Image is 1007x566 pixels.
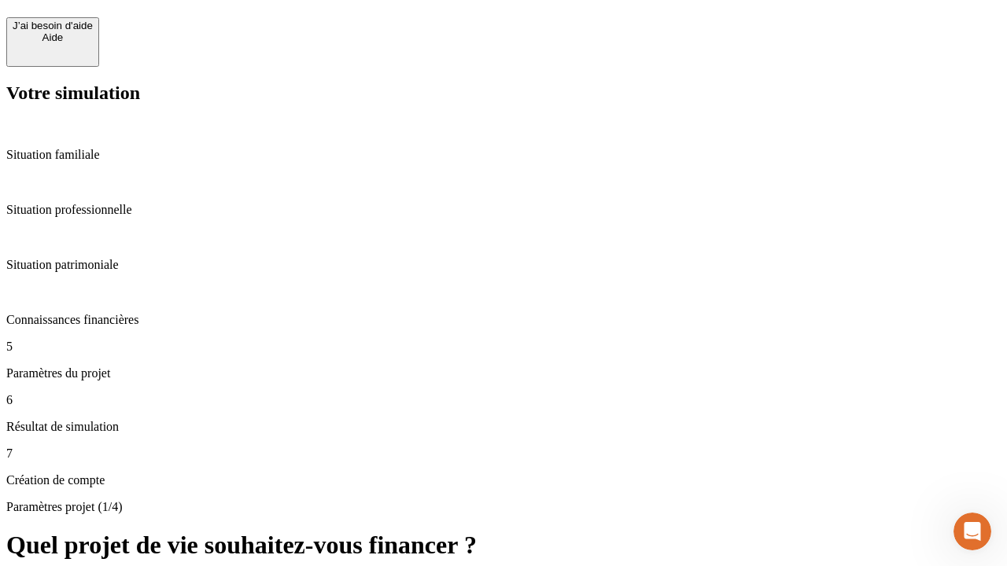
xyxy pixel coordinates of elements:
[6,258,1001,272] p: Situation patrimoniale
[13,20,93,31] div: J’ai besoin d'aide
[13,31,93,43] div: Aide
[6,83,1001,104] h2: Votre simulation
[6,420,1001,434] p: Résultat de simulation
[6,447,1001,461] p: 7
[6,203,1001,217] p: Situation professionnelle
[6,531,1001,560] h1: Quel projet de vie souhaitez-vous financer ?
[954,513,991,550] iframe: Intercom live chat
[6,473,1001,487] p: Création de compte
[6,17,99,67] button: J’ai besoin d'aideAide
[6,148,1001,162] p: Situation familiale
[6,366,1001,380] p: Paramètres du projet
[6,393,1001,407] p: 6
[6,340,1001,354] p: 5
[6,313,1001,327] p: Connaissances financières
[6,500,1001,514] p: Paramètres projet (1/4)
